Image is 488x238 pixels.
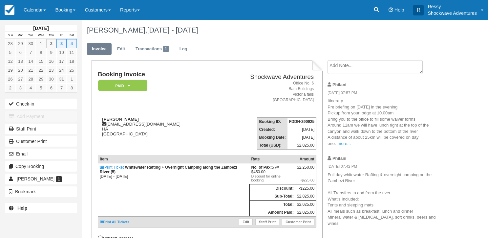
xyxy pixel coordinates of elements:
th: Sun [5,32,15,39]
a: 23 [46,66,56,75]
a: 30 [46,75,56,83]
button: Email [5,149,77,159]
a: 27 [15,75,26,83]
a: 25 [67,66,77,75]
th: Created: [257,126,287,133]
a: 21 [26,66,36,75]
em: [DATE] 07:57 PM [328,90,438,97]
a: 14 [26,57,36,66]
a: 26 [5,75,15,83]
a: 1 [36,39,46,48]
th: Item [98,155,249,163]
a: Edit [239,219,253,225]
button: Check-in [5,99,77,109]
a: 29 [15,39,26,48]
a: Customer Print [282,219,314,225]
th: Thu [46,32,56,39]
a: 22 [36,66,46,75]
a: 2 [5,83,15,92]
a: more... [338,141,351,146]
a: Print All Tickets [100,220,129,224]
th: Amount [295,155,316,163]
a: Log [175,43,192,56]
td: [DATE] [287,133,316,141]
div: [EMAIL_ADDRESS][DOMAIN_NAME] HA [GEOGRAPHIC_DATA] [98,117,217,136]
em: Paid [98,80,147,91]
a: 24 [56,66,67,75]
a: 6 [46,83,56,92]
th: Total: [250,201,295,209]
i: Help [389,8,393,12]
td: $2,025.00 [295,192,316,201]
a: Staff Print [5,124,77,134]
th: Amount Paid: [250,208,295,217]
span: 1 [56,176,62,182]
a: Print Ticket [100,165,124,170]
a: 5 [5,48,15,57]
td: [DATE] [287,126,316,133]
th: Sat [67,32,77,39]
span: Help [394,7,404,12]
a: [PERSON_NAME] 1 [5,174,77,184]
th: Discount: [250,184,295,193]
div: R [413,5,424,15]
b: Help [17,205,27,211]
th: Tue [26,32,36,39]
a: 18 [67,57,77,66]
a: Help [5,203,77,213]
p: Shockwave Adventures [428,10,477,16]
a: 20 [15,66,26,75]
a: 9 [46,48,56,57]
a: 1 [67,75,77,83]
a: 13 [15,57,26,66]
th: Fri [56,32,67,39]
strong: FDDN-290925 [289,119,314,124]
strong: Philani [332,156,346,161]
th: Booking ID: [257,118,287,126]
a: Edit [112,43,130,56]
a: 28 [5,39,15,48]
a: 17 [56,57,67,66]
a: 29 [36,75,46,83]
em: -$225.00 [297,178,314,182]
a: 5 [36,83,46,92]
button: Bookmark [5,186,77,197]
th: Rate [250,155,295,163]
div: $2,250.00 [297,165,314,175]
th: Booking Date: [257,133,287,141]
td: $2,025.00 [287,141,316,150]
a: Invoice [87,43,112,56]
th: Total (USD): [257,141,287,150]
a: 11 [67,48,77,57]
strong: Whitewater Rafting + Overnight Camping along the Zambezi River (5) [100,165,237,174]
h1: [PERSON_NAME], [87,26,443,34]
button: Add Payment [5,111,77,122]
em: [DATE] 07:42 PM [328,164,438,171]
a: Customer Print [5,136,77,147]
a: 4 [67,39,77,48]
a: 7 [56,83,67,92]
a: 3 [15,83,26,92]
td: $2,025.00 [295,208,316,217]
p: Ressy [428,3,477,10]
a: 8 [36,48,46,57]
h2: Shockwave Adventures [220,74,314,81]
a: 19 [5,66,15,75]
strong: [PERSON_NAME] [102,117,139,122]
strong: No. of Pax [251,165,272,170]
a: Transactions1 [131,43,174,56]
a: 30 [26,39,36,48]
a: 6 [15,48,26,57]
a: 7 [26,48,36,57]
a: Staff Print [255,219,279,225]
td: 5 @ $450.00 [250,163,295,184]
th: Wed [36,32,46,39]
address: Office No. 6 Bata Buildings Victoria falls [GEOGRAPHIC_DATA] [220,81,314,103]
td: $2,025.00 [295,201,316,209]
td: -$225.00 [295,184,316,193]
strong: Philani [332,82,346,87]
h1: Booking Invoice [98,71,217,78]
th: Mon [15,32,26,39]
a: 8 [67,83,77,92]
a: 10 [56,48,67,57]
